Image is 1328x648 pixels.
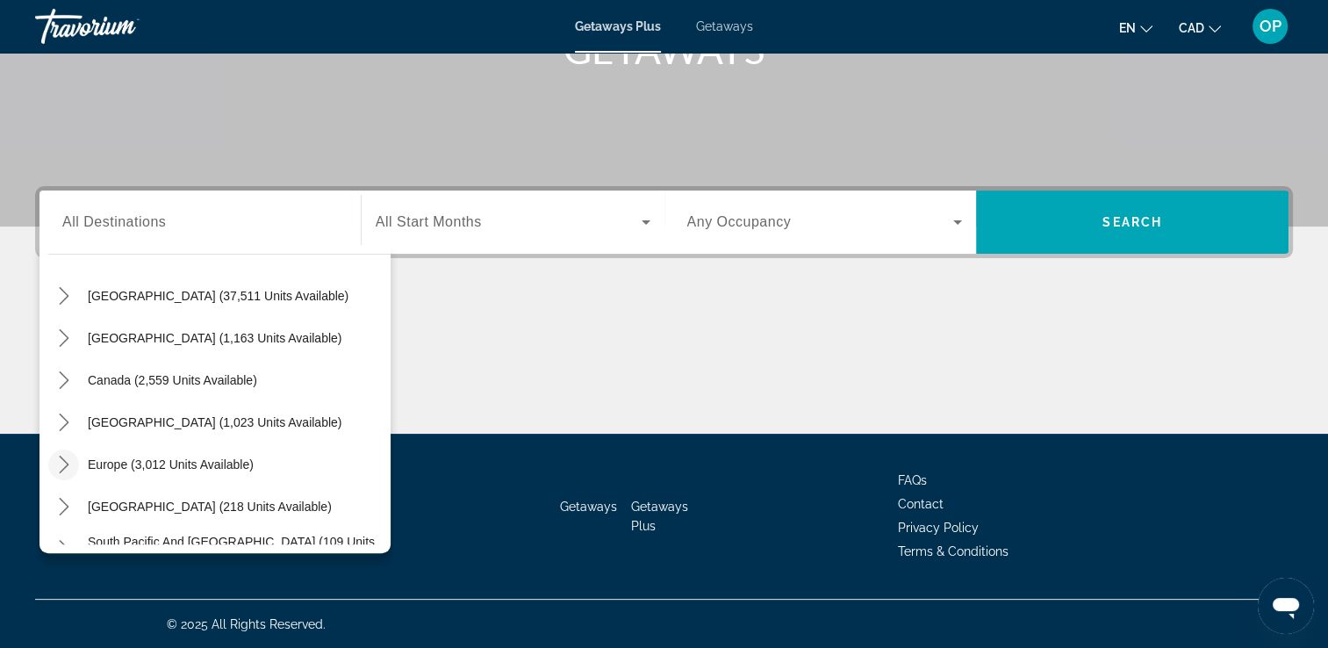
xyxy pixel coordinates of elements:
[48,281,79,312] button: Toggle United States (37,511 units available) submenu
[48,492,79,522] button: Toggle Australia (218 units available) submenu
[48,323,79,354] button: Toggle Mexico (1,163 units available) submenu
[1260,18,1281,35] span: OP
[48,450,79,480] button: Toggle Europe (3,012 units available) submenu
[1258,578,1314,634] iframe: Button to launch messaging window
[88,500,332,514] span: [GEOGRAPHIC_DATA] (218 units available)
[88,415,341,429] span: [GEOGRAPHIC_DATA] (1,023 units available)
[898,473,927,487] a: FAQs
[631,500,688,533] a: Getaways Plus
[898,497,944,511] a: Contact
[575,19,661,33] a: Getaways Plus
[88,535,382,563] span: South Pacific and [GEOGRAPHIC_DATA] (109 units available)
[48,407,79,438] button: Toggle Caribbean & Atlantic Islands (1,023 units available) submenu
[79,533,391,565] button: Select destination: South Pacific and Oceania (109 units available)
[48,534,79,565] button: Toggle South Pacific and Oceania (109 units available) submenu
[898,544,1009,558] a: Terms & Conditions
[79,407,350,438] button: Select destination: Caribbean & Atlantic Islands (1,023 units available)
[976,191,1289,254] button: Search
[1102,215,1162,229] span: Search
[79,449,262,480] button: Select destination: Europe (3,012 units available)
[167,617,326,631] span: © 2025 All Rights Reserved.
[62,212,338,234] input: Select destination
[35,4,211,49] a: Travorium
[376,214,482,229] span: All Start Months
[79,280,357,312] button: Select destination: United States (37,511 units available)
[79,322,350,354] button: Select destination: Mexico (1,163 units available)
[1119,21,1136,35] span: en
[1247,8,1293,45] button: User Menu
[88,289,348,303] span: [GEOGRAPHIC_DATA] (37,511 units available)
[88,457,254,472] span: Europe (3,012 units available)
[88,373,257,387] span: Canada (2,559 units available)
[898,521,979,535] a: Privacy Policy
[39,191,1289,254] div: Search widget
[560,500,617,514] a: Getaways
[687,214,792,229] span: Any Occupancy
[1179,21,1204,35] span: CAD
[79,364,266,396] button: Select destination: Canada (2,559 units available)
[39,245,391,553] div: Destination options
[79,491,341,522] button: Select destination: Australia (218 units available)
[1119,15,1152,40] button: Change language
[88,331,341,345] span: [GEOGRAPHIC_DATA] (1,163 units available)
[696,19,753,33] a: Getaways
[48,365,79,396] button: Toggle Canada (2,559 units available) submenu
[1179,15,1221,40] button: Change currency
[62,214,166,229] span: All Destinations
